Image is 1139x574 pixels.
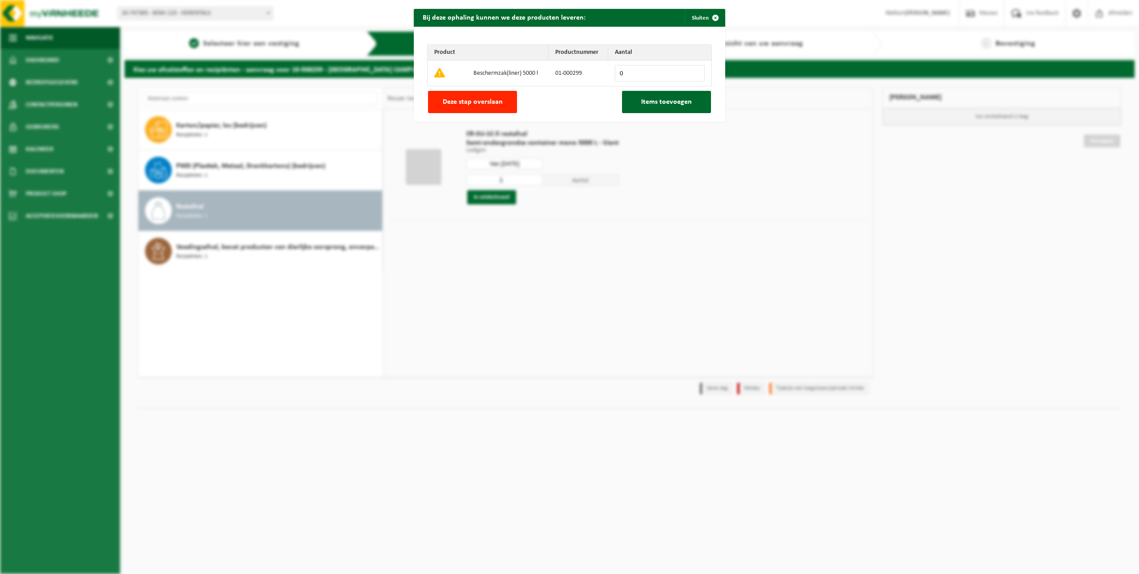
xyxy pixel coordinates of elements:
th: Productnummer [549,45,608,61]
span: Deze stap overslaan [443,98,503,106]
td: Beschermzak(liner) 5000 l [467,61,549,86]
h2: Bij deze ophaling kunnen we deze producten leveren: [414,9,594,26]
td: 01-000299 [549,61,608,86]
button: Deze stap overslaan [428,91,517,113]
span: Items toevoegen [641,98,692,106]
th: Product [428,45,549,61]
button: Items toevoegen [622,91,711,113]
button: Sluiten [685,9,724,27]
th: Aantal [608,45,711,61]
